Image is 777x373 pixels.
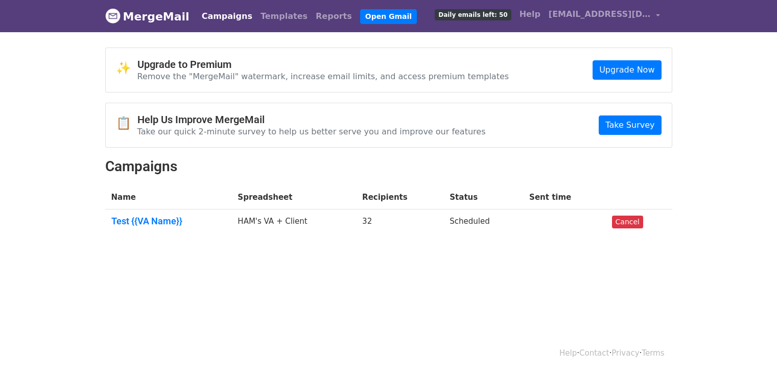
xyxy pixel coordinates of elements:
[443,209,523,237] td: Scheduled
[612,216,643,228] a: Cancel
[356,185,443,209] th: Recipients
[431,4,515,25] a: Daily emails left: 50
[642,348,664,358] a: Terms
[356,209,443,237] td: 32
[231,209,356,237] td: HAM's VA + Client
[116,61,137,76] span: ✨
[137,113,486,126] h4: Help Us Improve MergeMail
[111,216,226,227] a: Test {{VA Name}}
[116,116,137,131] span: 📋
[545,4,664,28] a: [EMAIL_ADDRESS][DOMAIN_NAME]
[105,158,672,175] h2: Campaigns
[137,71,509,82] p: Remove the "MergeMail" watermark, increase email limits, and access premium templates
[599,115,661,135] a: Take Survey
[105,8,121,24] img: MergeMail logo
[579,348,609,358] a: Contact
[105,6,190,27] a: MergeMail
[360,9,417,24] a: Open Gmail
[435,9,511,20] span: Daily emails left: 50
[559,348,577,358] a: Help
[137,126,486,137] p: Take our quick 2-minute survey to help us better serve you and improve our features
[443,185,523,209] th: Status
[515,4,545,25] a: Help
[593,60,661,80] a: Upgrade Now
[105,185,232,209] th: Name
[312,6,356,27] a: Reports
[611,348,639,358] a: Privacy
[256,6,312,27] a: Templates
[231,185,356,209] th: Spreadsheet
[523,185,605,209] th: Sent time
[198,6,256,27] a: Campaigns
[549,8,651,20] span: [EMAIL_ADDRESS][DOMAIN_NAME]
[137,58,509,71] h4: Upgrade to Premium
